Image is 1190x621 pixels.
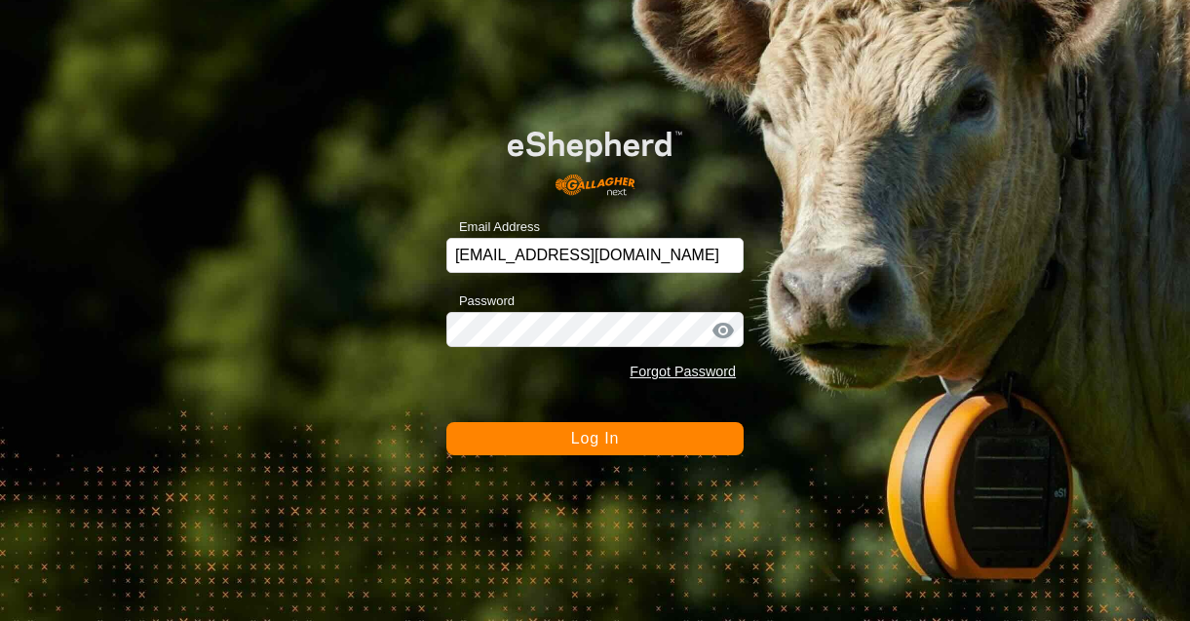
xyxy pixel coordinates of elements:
[446,217,540,237] label: Email Address
[446,422,744,455] button: Log In
[446,238,744,273] input: Email Address
[446,291,515,311] label: Password
[630,364,736,379] a: Forgot Password
[571,430,619,446] span: Log In
[476,106,713,208] img: E-shepherd Logo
